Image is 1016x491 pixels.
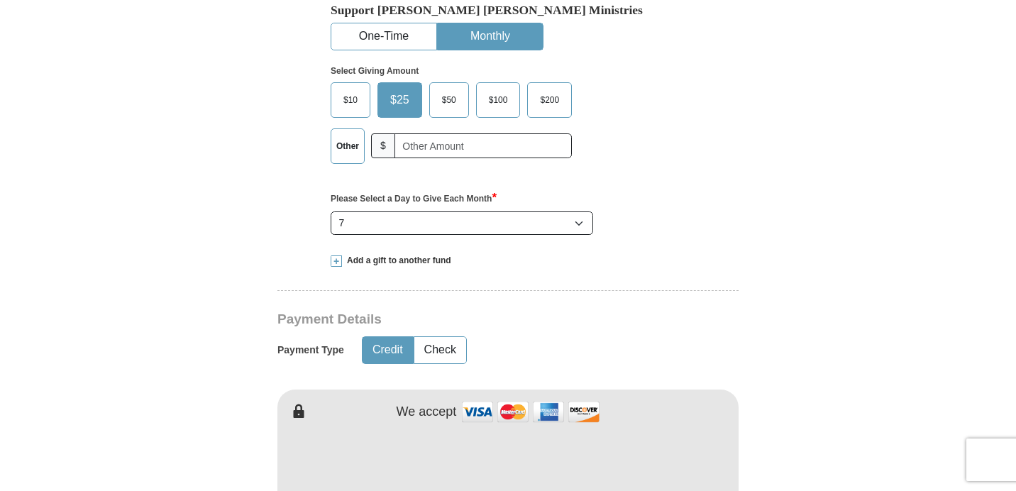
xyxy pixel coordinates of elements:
span: $200 [533,89,566,111]
h5: Payment Type [277,344,344,356]
span: $ [371,133,395,158]
span: $50 [435,89,463,111]
strong: Select Giving Amount [331,66,419,76]
strong: Please Select a Day to Give Each Month [331,194,497,204]
button: One-Time [331,23,436,50]
span: $25 [383,89,416,111]
button: Credit [363,337,413,363]
label: Other [331,129,364,163]
h5: Support [PERSON_NAME] [PERSON_NAME] Ministries [331,3,685,18]
h3: Payment Details [277,311,639,328]
h4: We accept [397,404,457,420]
img: credit cards accepted [460,397,602,427]
span: Add a gift to another fund [342,255,451,267]
button: Check [414,337,466,363]
button: Monthly [438,23,543,50]
span: $100 [482,89,515,111]
input: Other Amount [394,133,572,158]
span: $10 [336,89,365,111]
